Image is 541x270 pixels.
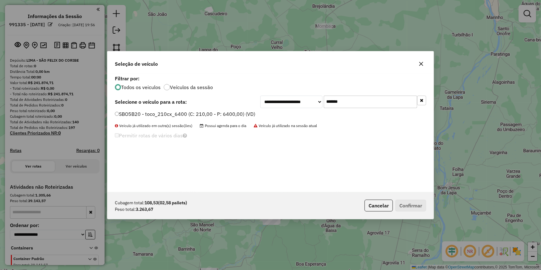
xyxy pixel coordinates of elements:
input: Permitir rotas de vários dias [115,133,119,137]
label: Filtrar por: [115,75,426,82]
label: Permitir rotas de vários dias [115,130,187,141]
i: Selecione pelo menos um veículo [183,133,187,138]
button: Cancelar [365,200,393,211]
span: Possui agenda para o dia [200,123,246,128]
label: SBO5B20 - toco_210cx_6400 (C: 210,00 - P: 6400,00) (VD) [115,110,255,118]
span: Veículo já utilizado na sessão atual [254,123,317,128]
span: Peso total: [115,206,136,213]
strong: Selecione o veículo para a rota: [115,99,187,105]
span: Veículo já utilizado em outra(s) sessão(ões) [115,123,192,128]
input: SBO5B20 - toco_210cx_6400 (C: 210,00 - P: 6400,00) (VD) [115,112,119,116]
strong: 3.263,67 [136,206,153,213]
label: Todos os veiculos [121,85,161,90]
span: (02,58 pallets) [158,200,187,206]
strong: 108,53 [144,200,187,206]
span: Seleção de veículo [115,60,158,68]
span: Cubagem total: [115,200,144,206]
label: Veículos da sessão [170,85,213,90]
